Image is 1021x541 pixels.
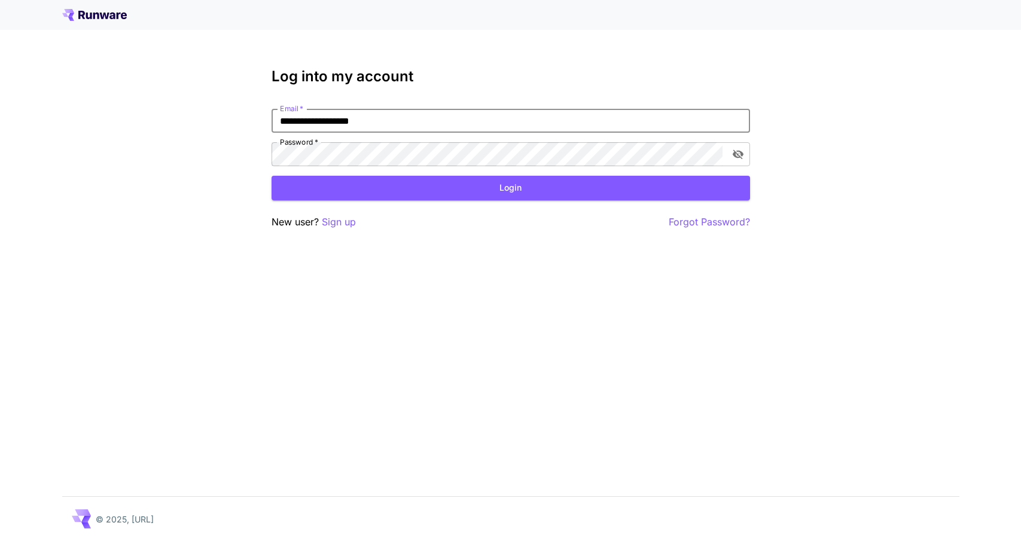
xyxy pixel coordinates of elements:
button: Login [272,176,750,200]
label: Password [280,137,318,147]
button: Forgot Password? [669,215,750,230]
button: Sign up [322,215,356,230]
label: Email [280,103,303,114]
p: © 2025, [URL] [96,513,154,525]
p: New user? [272,215,356,230]
h3: Log into my account [272,68,750,85]
button: toggle password visibility [727,143,749,165]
